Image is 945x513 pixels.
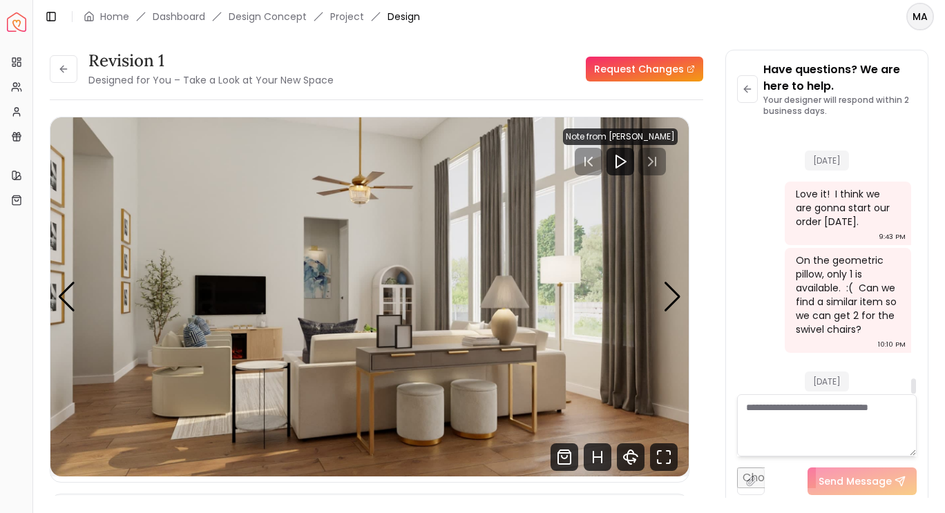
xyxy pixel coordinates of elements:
p: Your designer will respond within 2 business days. [763,95,917,117]
div: Carousel [50,117,689,476]
li: Design Concept [229,10,307,23]
svg: Hotspots Toggle [584,443,611,471]
div: 9:43 PM [879,230,906,244]
small: Designed for You – Take a Look at Your New Space [88,73,334,87]
img: Spacejoy Logo [7,12,26,32]
p: Have questions? We are here to help. [763,61,917,95]
img: Design Render 7 [50,117,689,476]
div: Previous slide [57,282,76,312]
span: MA [908,4,933,29]
a: Dashboard [153,10,205,23]
nav: breadcrumb [84,10,420,23]
a: Spacejoy [7,12,26,32]
div: Next slide [663,282,682,312]
span: [DATE] [805,371,849,391]
div: Love it! I think we are gonna start our order [DATE]. [796,187,897,229]
span: Design [388,10,420,23]
h3: Revision 1 [88,50,334,72]
button: MA [906,3,934,30]
a: Request Changes [586,57,703,81]
svg: 360 View [617,443,645,471]
span: [DATE] [805,151,849,171]
div: 5 / 6 [50,117,689,476]
a: Project [330,10,364,23]
svg: Shop Products from this design [551,443,578,471]
div: 10:10 PM [878,338,906,351]
a: Home [100,10,129,23]
svg: Fullscreen [650,443,678,471]
div: Note from [PERSON_NAME] [563,128,678,145]
svg: Play [612,153,629,170]
div: On the geometric pillow, only 1 is available. :( Can we find a similar item so we can get 2 for t... [796,253,897,336]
